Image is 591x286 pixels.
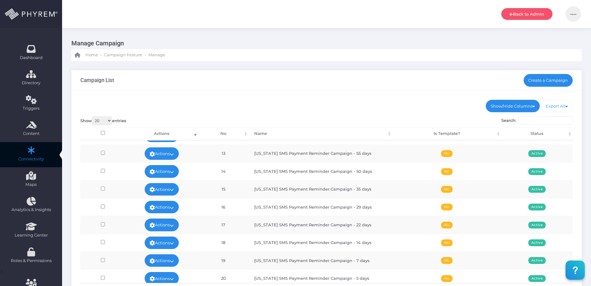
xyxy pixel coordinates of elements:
span: Campaign Feature [104,52,142,58]
span: Active [528,186,546,193]
a: Actions [145,147,179,160]
label: Search: [501,116,573,125]
span: Home [85,52,98,58]
a: Actions [145,219,179,231]
li: - [144,52,147,58]
span: Active [528,204,546,210]
th: Is Template?: activate to sort column ascending [392,127,501,141]
span: Active [528,257,546,264]
span: Active [528,275,546,282]
span: Learning Center [4,232,58,238]
a: Home [74,49,98,61]
td: [US_STATE] SMS Payment Reminder Campaign - 50 days [249,162,392,180]
a: Campaign Feature [104,49,142,61]
span: No [441,186,452,193]
select: Showentries [92,116,112,125]
label: Show entries [80,116,126,125]
span: No [441,222,452,228]
a: Actions [145,165,179,178]
a: Back to Admin [501,8,553,20]
span: No [441,204,452,210]
th: No: activate to sort column ascending [198,127,249,141]
span: Maps [25,182,37,188]
span: Content [4,131,58,137]
span: Directory [4,80,58,86]
a: Manage [148,49,165,61]
span: Dashboard [20,55,43,61]
span: No [441,239,452,246]
th: Name: activate to sort column ascending [249,127,392,141]
a: Actions [145,272,179,284]
span: Active [528,222,546,228]
li: - [99,52,103,58]
span: Active [528,239,546,246]
span: Triggers [4,105,58,112]
span: No [441,257,452,264]
td: 18 [198,234,249,251]
a: Show/Hide Columns [486,100,540,112]
td: 17 [198,216,249,233]
span: Active [528,168,546,175]
span: Roles & Permissions [4,258,58,264]
input: Search: [518,116,573,125]
td: [US_STATE] SMS Payment Reminder Campaign - 55 days [249,145,392,162]
span: No [441,168,452,175]
td: 15 [198,180,249,198]
td: [US_STATE] SMS Payment Reminder Campaign - 35 days [249,180,392,198]
a: Actions [145,201,179,213]
span: No [441,275,452,282]
span: Manage [148,52,165,58]
span: Active [528,150,546,157]
td: [US_STATE] SMS Payment Reminder Campaign - 7 days [249,251,392,269]
a: Create a Campaign [524,74,573,86]
td: 14 [198,162,249,180]
th: Status: activate to sort column ascending [501,127,573,141]
span: Connectivity [4,156,58,162]
span: No [441,150,452,157]
td: 16 [198,198,249,216]
a: Actions [145,183,179,196]
a: Actions [145,237,179,249]
td: 13 [198,145,249,162]
td: 19 [198,251,249,269]
span: Analytics & Insights [4,207,58,213]
a: Actions [145,254,179,267]
a: Export All [541,100,573,112]
td: [US_STATE] SMS Payment Reminder Campaign - 29 days [249,198,392,216]
td: [US_STATE] SMS Payment Reminder Campaign - 14 days [249,234,392,251]
th: Actions [125,127,198,141]
h3: Manage Campaign [71,37,577,49]
td: [US_STATE] SMS Payment Reminder Campaign - 22 days [249,216,392,233]
h3: Campaign List [80,77,114,83]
